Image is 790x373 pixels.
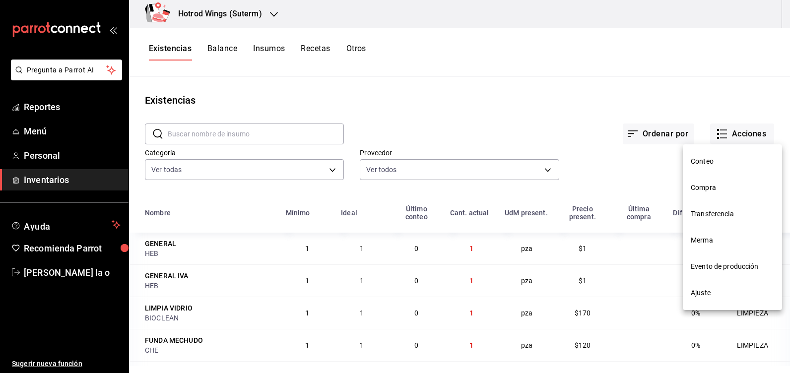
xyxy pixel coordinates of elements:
span: Merma [691,235,774,246]
span: Ajuste [691,288,774,298]
span: Evento de producción [691,261,774,272]
span: Transferencia [691,209,774,219]
span: Compra [691,183,774,193]
span: Conteo [691,156,774,167]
